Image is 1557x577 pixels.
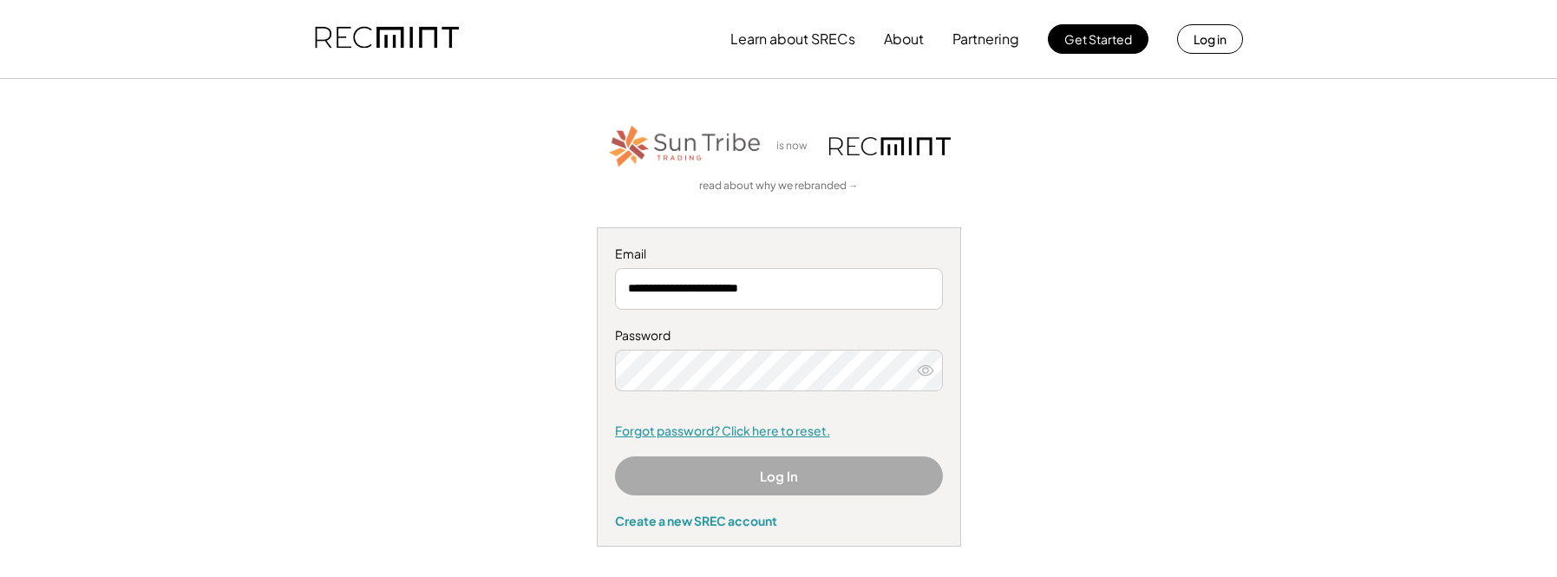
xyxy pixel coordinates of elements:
[615,246,943,263] div: Email
[615,327,943,344] div: Password
[607,122,763,170] img: STT_Horizontal_Logo%2B-%2BColor.png
[615,456,943,495] button: Log In
[952,22,1019,56] button: Partnering
[699,179,859,193] a: read about why we rebranded →
[615,513,943,528] div: Create a new SREC account
[315,10,459,69] img: recmint-logotype%403x.png
[884,22,924,56] button: About
[1048,24,1148,54] button: Get Started
[829,137,951,155] img: recmint-logotype%403x.png
[730,22,855,56] button: Learn about SRECs
[615,423,943,440] a: Forgot password? Click here to reset.
[1177,24,1243,54] button: Log in
[772,139,821,154] div: is now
